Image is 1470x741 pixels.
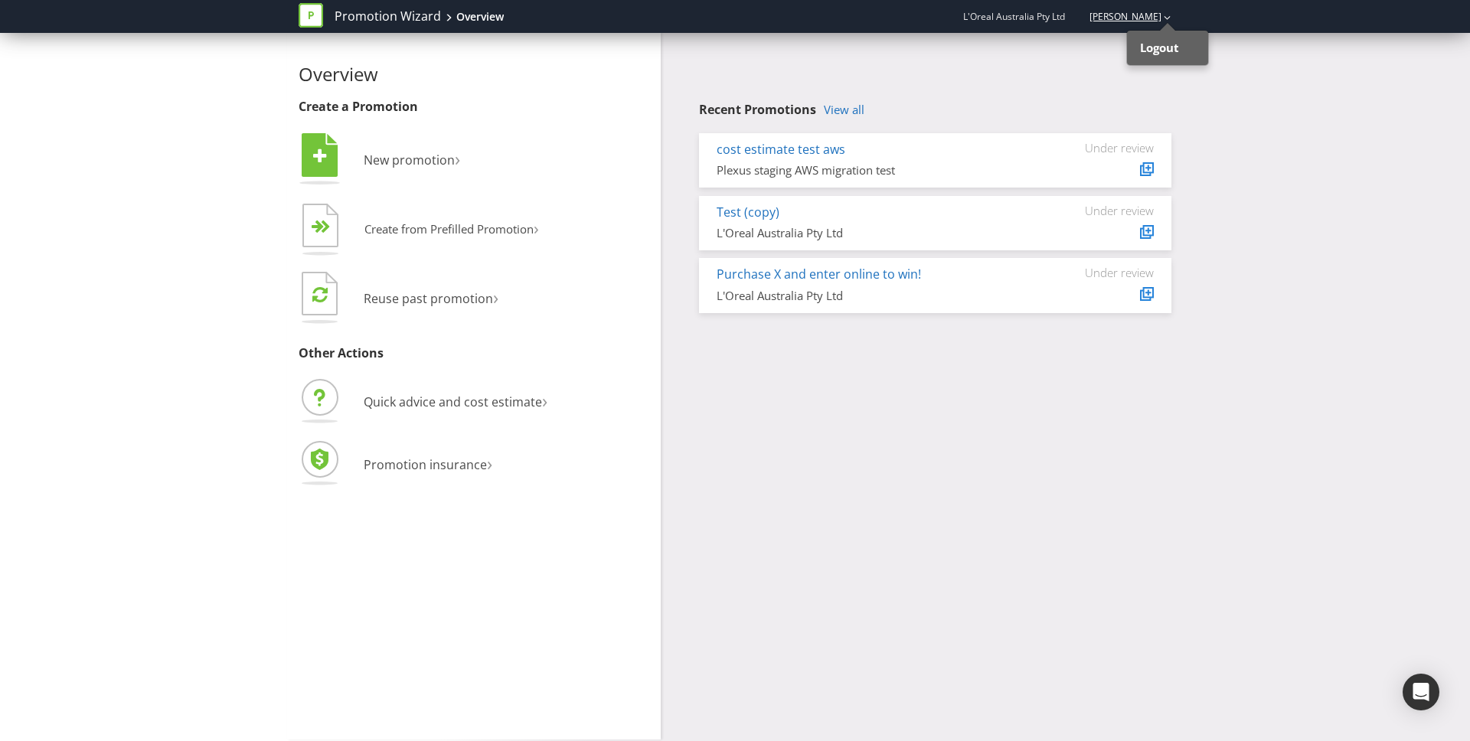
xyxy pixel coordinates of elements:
[456,9,504,24] div: Overview
[699,101,816,118] span: Recent Promotions
[717,288,1039,304] div: L'Oreal Australia Pty Ltd
[364,393,542,410] span: Quick advice and cost estimate
[299,200,540,261] button: Create from Prefilled Promotion›
[1140,40,1179,55] strong: Logout
[299,100,649,114] h3: Create a Promotion
[1062,266,1154,279] div: Under review
[542,387,547,413] span: ›
[717,266,921,282] a: Purchase X and enter online to win!
[364,152,455,168] span: New promotion
[455,145,460,171] span: ›
[717,141,845,158] a: cost estimate test aws
[312,286,328,303] tspan: 
[1062,204,1154,217] div: Under review
[299,456,492,473] a: Promotion insurance›
[534,216,539,240] span: ›
[1062,141,1154,155] div: Under review
[335,8,441,25] a: Promotion Wizard
[299,393,547,410] a: Quick advice and cost estimate›
[299,64,649,84] h2: Overview
[364,456,487,473] span: Promotion insurance
[364,290,493,307] span: Reuse past promotion
[487,450,492,475] span: ›
[1403,674,1439,710] div: Open Intercom Messenger
[1074,10,1161,23] a: [PERSON_NAME]
[493,284,498,309] span: ›
[364,221,534,237] span: Create from Prefilled Promotion
[717,204,779,220] a: Test (copy)
[717,225,1039,241] div: L'Oreal Australia Pty Ltd
[824,103,864,116] a: View all
[717,162,1039,178] div: Plexus staging AWS migration test
[963,10,1065,23] span: L'Oreal Australia Pty Ltd
[313,148,327,165] tspan: 
[321,220,331,234] tspan: 
[299,347,649,361] h3: Other Actions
